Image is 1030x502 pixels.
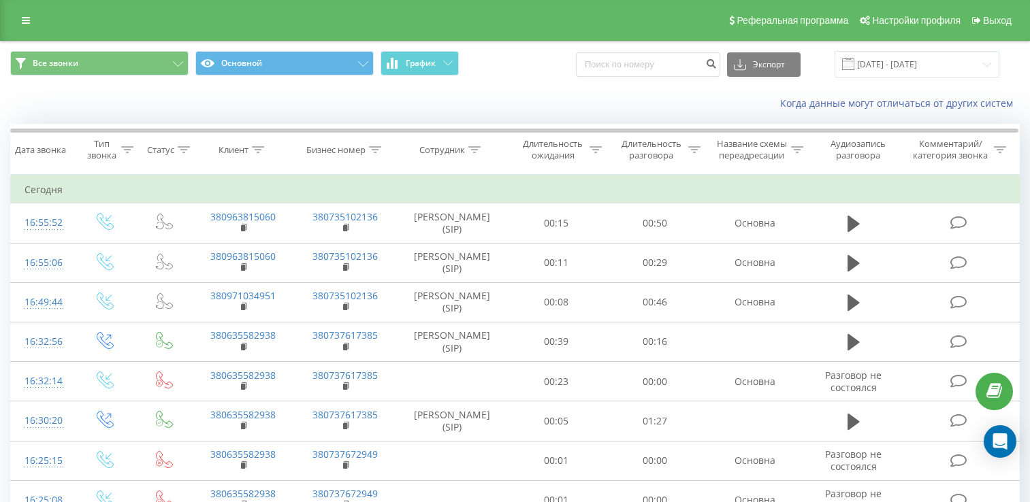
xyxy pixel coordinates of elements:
[605,401,704,441] td: 01:27
[147,144,174,156] div: Статус
[25,448,60,474] div: 16:25:15
[397,401,507,441] td: [PERSON_NAME] (SIP)
[397,322,507,361] td: [PERSON_NAME] (SIP)
[312,210,378,223] a: 380735102136
[25,210,60,236] div: 16:55:52
[605,243,704,282] td: 00:29
[519,138,587,161] div: Длительность ожидания
[312,289,378,302] a: 380735102136
[10,51,189,76] button: Все звонки
[25,250,60,276] div: 16:55:06
[210,487,276,500] a: 380635582938
[872,15,961,26] span: Настройки профиля
[33,58,78,69] span: Все звонки
[306,144,366,156] div: Бизнес номер
[210,329,276,341] a: 380635582938
[605,282,704,322] td: 00:46
[507,401,606,441] td: 00:05
[25,368,60,395] div: 16:32:14
[312,369,378,382] a: 380737617385
[195,51,374,76] button: Основной
[406,58,436,68] span: График
[704,203,806,243] td: Основна
[819,138,898,161] div: Аудиозапись разговора
[605,203,704,243] td: 00:50
[984,425,1016,458] div: Open Intercom Messenger
[397,282,507,322] td: [PERSON_NAME] (SIP)
[210,210,276,223] a: 380963815060
[605,362,704,401] td: 00:00
[737,15,848,26] span: Реферальная программа
[219,144,248,156] div: Клиент
[25,407,60,434] div: 16:30:20
[397,203,507,243] td: [PERSON_NAME] (SIP)
[397,243,507,282] td: [PERSON_NAME] (SIP)
[780,97,1020,110] a: Когда данные могут отличаться от других систем
[25,329,60,355] div: 16:32:56
[704,243,806,282] td: Основна
[312,487,378,500] a: 380737672949
[25,289,60,316] div: 16:49:44
[312,250,378,263] a: 380735102136
[312,448,378,461] a: 380737672949
[507,362,606,401] td: 00:23
[825,369,882,394] span: Разговор не состоялся
[983,15,1012,26] span: Выход
[704,282,806,322] td: Основна
[210,408,276,421] a: 380635582938
[617,138,685,161] div: Длительность разговора
[419,144,465,156] div: Сотрудник
[312,329,378,341] a: 380737617385
[507,282,606,322] td: 00:08
[86,138,118,161] div: Тип звонка
[576,52,720,77] input: Поиск по номеру
[507,441,606,480] td: 00:01
[210,448,276,461] a: 380635582938
[210,369,276,382] a: 380635582938
[716,138,788,161] div: Название схемы переадресации
[507,203,606,243] td: 00:15
[704,362,806,401] td: Основна
[15,144,66,156] div: Дата звонка
[210,289,276,302] a: 380971034951
[11,176,1020,203] td: Сегодня
[210,250,276,263] a: 380963815060
[911,138,991,161] div: Комментарий/категория звонка
[825,448,882,473] span: Разговор не состоялся
[727,52,801,77] button: Экспорт
[381,51,459,76] button: График
[507,322,606,361] td: 00:39
[605,441,704,480] td: 00:00
[704,441,806,480] td: Основна
[312,408,378,421] a: 380737617385
[605,322,704,361] td: 00:16
[507,243,606,282] td: 00:11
